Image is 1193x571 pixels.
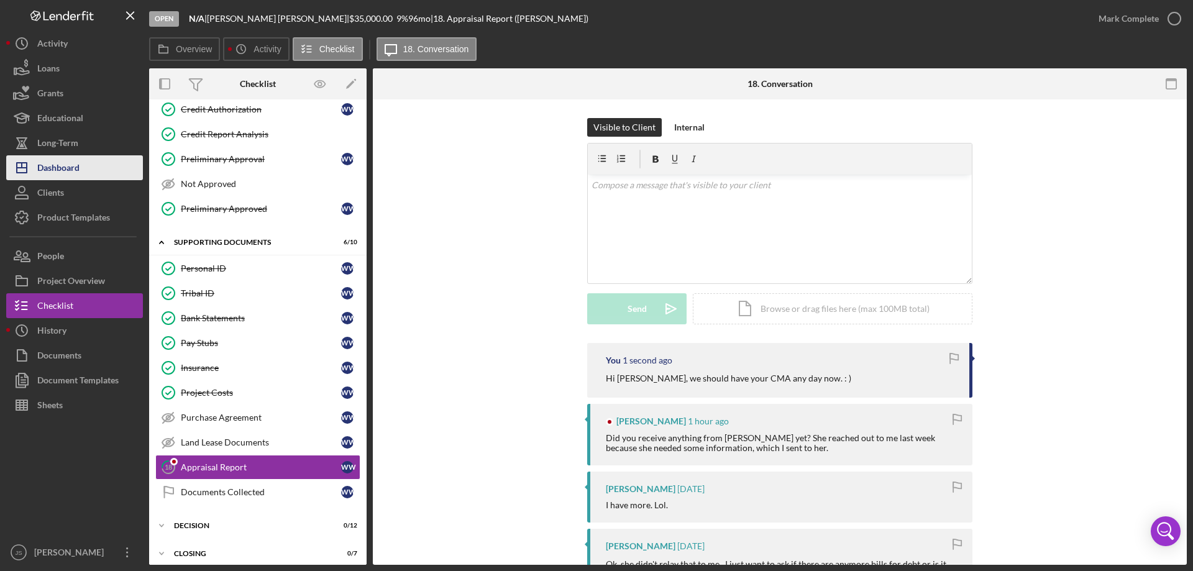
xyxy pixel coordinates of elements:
div: Pay Stubs [181,338,341,348]
button: Dashboard [6,155,143,180]
label: Overview [176,44,212,54]
div: Project Overview [37,268,105,296]
button: Grants [6,81,143,106]
div: Project Costs [181,388,341,398]
div: Open [149,11,179,27]
a: Preliminary ApprovalWW [155,147,360,171]
p: Hi [PERSON_NAME], we should have your CMA any day now. : ) [606,372,851,385]
div: Activity [37,31,68,59]
div: Documents [37,343,81,371]
div: W W [341,287,354,299]
div: Product Templates [37,205,110,233]
a: Purchase AgreementWW [155,405,360,430]
div: Documents Collected [181,487,341,497]
button: Project Overview [6,268,143,293]
div: W W [341,411,354,424]
a: Pay StubsWW [155,331,360,355]
a: Clients [6,180,143,205]
a: Educational [6,106,143,130]
div: Tribal ID [181,288,341,298]
button: Internal [668,118,711,137]
div: Mark Complete [1099,6,1159,31]
div: Loans [37,56,60,84]
div: W W [341,153,354,165]
div: Purchase Agreement [181,413,341,423]
div: Internal [674,118,705,137]
text: JS [15,549,22,556]
div: W W [341,262,354,275]
div: | [189,14,207,24]
div: People [37,244,64,272]
div: Decision [174,522,326,529]
div: Clients [37,180,64,208]
button: Checklist [293,37,363,61]
div: 0 / 12 [335,522,357,529]
a: Not Approved [155,171,360,196]
div: History [37,318,66,346]
button: Activity [223,37,289,61]
div: W W [341,486,354,498]
button: Product Templates [6,205,143,230]
a: InsuranceWW [155,355,360,380]
button: 18. Conversation [377,37,477,61]
a: Long-Term [6,130,143,155]
div: W W [341,103,354,116]
button: Visible to Client [587,118,662,137]
label: Activity [254,44,281,54]
button: Overview [149,37,220,61]
div: 96 mo [408,14,431,24]
a: Documents [6,343,143,368]
a: Credit AuthorizationWW [155,97,360,122]
div: Open Intercom Messenger [1151,516,1181,546]
button: Send [587,293,687,324]
div: You [606,355,621,365]
div: [PERSON_NAME] [606,541,675,551]
button: Document Templates [6,368,143,393]
div: Checklist [37,293,73,321]
time: 2025-08-18 16:34 [623,355,672,365]
a: Tribal IDWW [155,281,360,306]
div: Dashboard [37,155,80,183]
div: W W [341,312,354,324]
div: Preliminary Approved [181,204,341,214]
div: W W [341,436,354,449]
div: I have more. Lol. [606,500,668,510]
div: | 18. Appraisal Report ([PERSON_NAME]) [431,14,588,24]
div: Preliminary Approval [181,154,341,164]
div: W W [341,362,354,374]
div: Document Templates [37,368,119,396]
div: Grants [37,81,63,109]
div: [PERSON_NAME] [606,484,675,494]
a: Preliminary ApprovedWW [155,196,360,221]
div: W W [341,386,354,399]
div: Supporting Documents [174,239,326,246]
div: [PERSON_NAME] [31,540,112,568]
a: Documents CollectedWW [155,480,360,505]
b: N/A [189,13,204,24]
div: 0 / 7 [335,550,357,557]
a: Credit Report Analysis [155,122,360,147]
a: 18Appraisal ReportWW [155,455,360,480]
div: 6 / 10 [335,239,357,246]
button: Checklist [6,293,143,318]
button: Sheets [6,393,143,418]
a: Project CostsWW [155,380,360,405]
div: Closing [174,550,326,557]
div: Educational [37,106,83,134]
a: History [6,318,143,343]
div: [PERSON_NAME] [PERSON_NAME] | [207,14,349,24]
div: Appraisal Report [181,462,341,472]
button: Mark Complete [1086,6,1187,31]
a: Land Lease DocumentsWW [155,430,360,455]
time: 2025-08-18 15:12 [688,416,729,426]
a: Personal IDWW [155,256,360,281]
button: Activity [6,31,143,56]
label: Checklist [319,44,355,54]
